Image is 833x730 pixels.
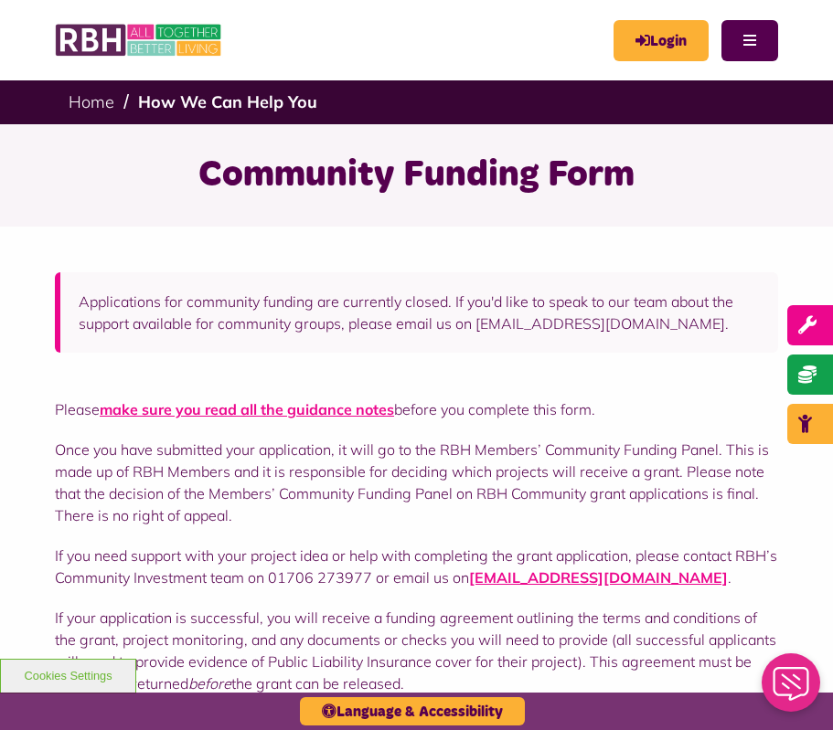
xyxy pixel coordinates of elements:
button: Language & Accessibility [300,697,525,725]
a: MyRBH [614,20,709,61]
p: Please before you complete this form. [55,398,778,420]
p: Applications for community funding are currently closed. If you'd like to speak to our team about... [79,291,760,334]
h1: Community Funding Form [23,152,810,199]
p: If your application is successful, you will receive a funding agreement outlining the terms and c... [55,607,778,694]
button: Navigation [721,20,778,61]
a: make sure you read all the guidance notes - open in a new tab [100,400,394,418]
a: How We Can Help You [138,91,317,112]
a: Home [69,91,114,112]
img: RBH [55,18,224,62]
p: If you need support with your project idea or help with completing the grant application, please ... [55,545,778,588]
em: before [188,674,231,693]
a: [EMAIL_ADDRESS][DOMAIN_NAME] [469,568,728,587]
iframe: Netcall Web Assistant for live chat [751,648,833,730]
p: Once you have submitted your application, it will go to the RBH Members’ Community Funding Panel.... [55,439,778,526]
